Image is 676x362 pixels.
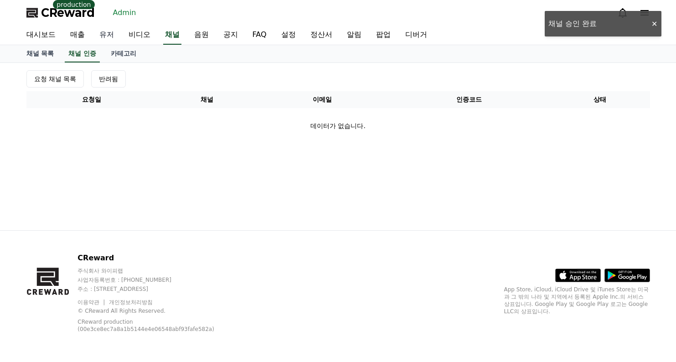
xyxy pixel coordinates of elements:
p: CReward [77,253,237,264]
a: 유저 [92,26,121,45]
span: Settings [135,303,157,310]
p: App Store, iCloud, iCloud Drive 및 iTunes Store는 미국과 그 밖의 나라 및 지역에서 등록된 Apple Inc.의 서비스 상표입니다. Goo... [504,286,650,315]
th: 채널 [157,91,257,108]
a: 알림 [340,26,369,45]
div: 반려됨 [99,74,118,83]
th: 상태 [550,91,650,108]
a: 매출 [63,26,92,45]
p: 사업자등록번호 : [PHONE_NUMBER] [77,276,237,284]
a: 팝업 [369,26,398,45]
span: Home [23,303,39,310]
a: 개인정보처리방침 [109,299,153,305]
a: 채널 인증 [65,45,100,62]
a: 공지 [216,26,245,45]
th: 요청일 [26,91,157,108]
p: 주소 : [STREET_ADDRESS] [77,285,237,293]
a: 정산서 [303,26,340,45]
th: 인증코드 [388,91,551,108]
span: CReward [41,5,95,20]
a: CReward [26,5,95,20]
a: Admin [109,5,140,20]
a: 카테고리 [103,45,144,62]
a: 이용약관 [77,299,106,305]
p: © CReward All Rights Reserved. [77,307,237,315]
a: 디버거 [398,26,434,45]
button: 요청 채널 목록 [26,70,84,88]
a: 음원 [187,26,216,45]
a: 비디오 [121,26,158,45]
a: 설정 [274,26,303,45]
a: 대시보드 [19,26,63,45]
span: Messages [76,303,103,310]
a: FAQ [245,26,274,45]
button: 반려됨 [91,70,126,88]
p: 주식회사 와이피랩 [77,267,237,274]
div: 요청 채널 목록 [34,74,77,83]
a: 채널 [163,26,181,45]
a: Messages [60,289,118,312]
p: CReward production (00e3ce8ec7a8a1b5144e4e06548abf93fafe582a) [77,318,223,333]
th: 이메일 [257,91,387,108]
a: Settings [118,289,175,312]
td: 데이터가 없습니다. [26,108,650,144]
a: Home [3,289,60,312]
a: 채널 목록 [19,45,62,62]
